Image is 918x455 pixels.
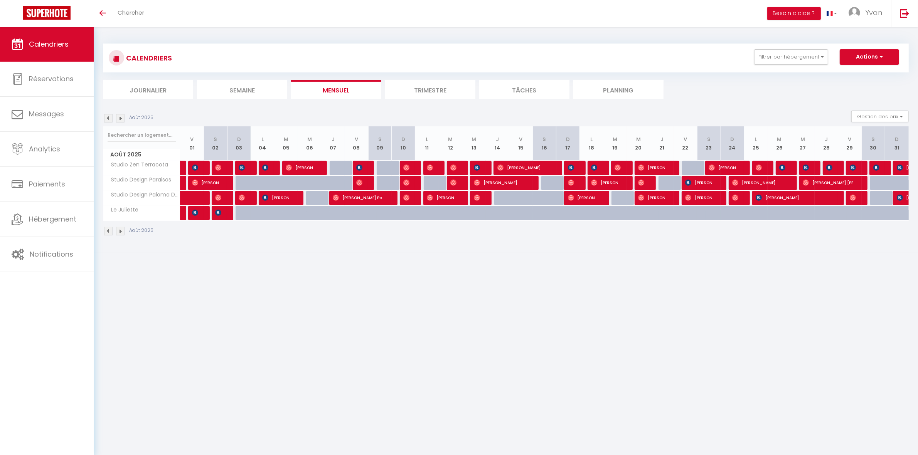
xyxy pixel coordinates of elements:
[873,160,881,175] span: [PERSON_NAME]
[192,205,200,220] span: [PERSON_NAME] El Amine [PERSON_NAME]
[848,136,852,143] abbr: V
[756,160,763,175] span: [PERSON_NAME]
[660,136,664,143] abbr: J
[627,126,650,161] th: 20
[427,160,435,175] span: [PERSON_NAME]
[239,160,246,175] span: [PERSON_NAME]
[509,126,533,161] th: 15
[872,136,875,143] abbr: S
[897,160,915,175] span: [PERSON_NAME]
[298,126,321,161] th: 06
[732,190,740,205] span: [PERSON_NAME]
[472,136,476,143] abbr: M
[345,126,368,161] th: 08
[237,136,241,143] abbr: D
[23,6,71,20] img: Super Booking
[29,179,65,189] span: Paiements
[104,176,173,184] span: Studio Design Paraisos
[108,128,176,142] input: Rechercher un logement...
[426,136,428,143] abbr: L
[638,175,646,190] span: [PERSON_NAME]
[862,126,885,161] th: 30
[684,136,687,143] abbr: V
[29,39,69,49] span: Calendriers
[427,190,458,205] span: [PERSON_NAME]
[215,205,223,220] span: [PERSON_NAME]
[803,160,810,175] span: [PERSON_NAME] [PERSON_NAME]
[401,136,405,143] abbr: D
[192,160,200,175] span: [PERSON_NAME]
[568,160,576,175] span: Koray Inal
[30,249,73,259] span: Notifications
[129,227,153,234] p: Août 2025
[439,126,462,161] th: 12
[519,136,523,143] abbr: V
[568,175,576,190] span: [PERSON_NAME]
[103,80,193,99] li: Journalier
[721,126,744,161] th: 24
[709,160,740,175] span: [PERSON_NAME]
[838,126,862,161] th: 29
[192,175,223,190] span: [PERSON_NAME]
[851,111,909,122] button: Gestion des prix
[103,149,180,160] span: Août 2025
[768,126,791,161] th: 26
[731,136,734,143] abbr: D
[262,160,270,175] span: [PERSON_NAME]
[496,136,499,143] abbr: J
[479,80,569,99] li: Tâches
[284,136,288,143] abbr: M
[274,126,298,161] th: 05
[825,136,828,143] abbr: J
[215,160,223,175] span: [PERSON_NAME]
[450,160,458,175] span: [PERSON_NAME]
[204,126,227,161] th: 02
[777,136,782,143] abbr: M
[29,144,60,154] span: Analytics
[448,136,453,143] abbr: M
[261,136,264,143] abbr: L
[180,161,184,175] a: [PERSON_NAME] [PERSON_NAME]
[556,126,580,161] th: 17
[590,136,593,143] abbr: L
[591,175,622,190] span: [PERSON_NAME]
[474,175,529,190] span: [PERSON_NAME]
[321,126,345,161] th: 07
[129,114,153,121] p: Août 2025
[613,136,617,143] abbr: M
[29,214,76,224] span: Hébergement
[118,8,144,17] span: Chercher
[286,160,317,175] span: [PERSON_NAME]
[474,160,482,175] span: [PERSON_NAME]
[497,160,552,175] span: [PERSON_NAME]
[638,190,669,205] span: [PERSON_NAME]
[291,80,381,99] li: Mensuel
[897,190,915,205] span: [PERSON_NAME]
[239,190,246,205] span: [PERSON_NAME]
[415,126,439,161] th: 11
[197,80,287,99] li: Semaine
[474,190,482,205] span: [PERSON_NAME]
[900,8,910,18] img: logout
[566,136,570,143] abbr: D
[707,136,711,143] abbr: S
[685,190,716,205] span: [PERSON_NAME][DATE]
[697,126,721,161] th: 23
[450,175,458,190] span: [PERSON_NAME]
[486,126,509,161] th: 14
[392,126,415,161] th: 10
[850,190,857,205] span: Loic Passepont
[543,136,546,143] abbr: S
[533,126,556,161] th: 16
[650,126,674,161] th: 21
[403,160,411,175] span: [PERSON_NAME] Aln
[385,80,475,99] li: Trimestre
[227,126,251,161] th: 03
[803,175,857,190] span: [PERSON_NAME] [PERSON_NAME]
[180,126,204,161] th: 01
[636,136,641,143] abbr: M
[568,190,599,205] span: [PERSON_NAME]
[356,175,364,190] span: [PERSON_NAME]
[849,7,860,18] img: ...
[573,80,664,99] li: Planning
